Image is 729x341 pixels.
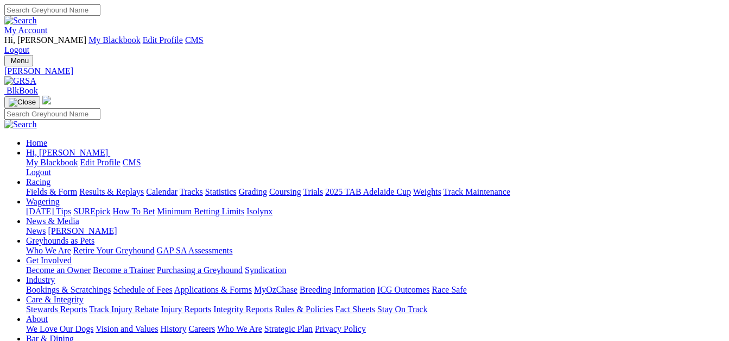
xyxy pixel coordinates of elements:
a: Wagering [26,197,60,206]
img: Close [9,98,36,107]
a: History [160,324,186,333]
a: My Account [4,26,48,35]
div: Get Involved [26,265,725,275]
a: Become an Owner [26,265,91,275]
div: News & Media [26,226,725,236]
a: Stay On Track [377,305,427,314]
a: Careers [188,324,215,333]
a: 2025 TAB Adelaide Cup [325,187,411,196]
a: My Blackbook [88,35,141,45]
a: BlkBook [4,86,38,95]
a: [PERSON_NAME] [48,226,117,235]
a: Results & Replays [79,187,144,196]
div: Hi, [PERSON_NAME] [26,158,725,177]
a: SUREpick [73,207,110,216]
a: We Love Our Dogs [26,324,93,333]
a: Statistics [205,187,237,196]
a: Hi, [PERSON_NAME] [26,148,110,157]
a: Who We Are [26,246,71,255]
a: Isolynx [246,207,272,216]
button: Toggle navigation [4,55,33,66]
a: Trials [303,187,323,196]
a: Retire Your Greyhound [73,246,155,255]
input: Search [4,108,100,120]
img: Search [4,120,37,129]
a: Coursing [269,187,301,196]
span: Menu [11,57,29,65]
a: Track Injury Rebate [89,305,159,314]
a: Stewards Reports [26,305,87,314]
img: logo-grsa-white.png [42,96,51,104]
a: [PERSON_NAME] [4,66,725,76]
a: GAP SA Assessments [157,246,233,255]
span: BlkBook [7,86,38,95]
div: Industry [26,285,725,295]
a: Integrity Reports [213,305,272,314]
a: Edit Profile [143,35,183,45]
a: ICG Outcomes [377,285,429,294]
a: [DATE] Tips [26,207,71,216]
a: Track Maintenance [443,187,510,196]
a: How To Bet [113,207,155,216]
span: Hi, [PERSON_NAME] [4,35,86,45]
a: Privacy Policy [315,324,366,333]
a: Grading [239,187,267,196]
a: Tracks [180,187,203,196]
div: Greyhounds as Pets [26,246,725,256]
a: Fields & Form [26,187,77,196]
a: Applications & Forms [174,285,252,294]
div: Wagering [26,207,725,216]
div: My Account [4,35,725,55]
a: Care & Integrity [26,295,84,304]
a: Injury Reports [161,305,211,314]
a: News [26,226,46,235]
a: Industry [26,275,55,284]
a: Get Involved [26,256,72,265]
div: Care & Integrity [26,305,725,314]
a: Who We Are [217,324,262,333]
a: My Blackbook [26,158,78,167]
a: Rules & Policies [275,305,333,314]
div: Racing [26,187,725,197]
a: CMS [123,158,141,167]
a: Racing [26,177,50,187]
a: Race Safe [432,285,466,294]
a: Vision and Values [96,324,158,333]
a: Calendar [146,187,178,196]
a: Schedule of Fees [113,285,172,294]
a: Purchasing a Greyhound [157,265,243,275]
a: Weights [413,187,441,196]
button: Toggle navigation [4,96,40,108]
img: Search [4,16,37,26]
a: Logout [4,45,29,54]
a: Edit Profile [80,158,121,167]
a: Minimum Betting Limits [157,207,244,216]
div: About [26,324,725,334]
a: About [26,314,48,324]
a: Syndication [245,265,286,275]
span: Hi, [PERSON_NAME] [26,148,108,157]
a: MyOzChase [254,285,297,294]
a: Logout [26,168,51,177]
img: GRSA [4,76,36,86]
a: News & Media [26,216,79,226]
a: Breeding Information [300,285,375,294]
a: CMS [185,35,204,45]
a: Strategic Plan [264,324,313,333]
a: Home [26,138,47,147]
input: Search [4,4,100,16]
a: Become a Trainer [93,265,155,275]
a: Fact Sheets [335,305,375,314]
a: Bookings & Scratchings [26,285,111,294]
a: Greyhounds as Pets [26,236,94,245]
